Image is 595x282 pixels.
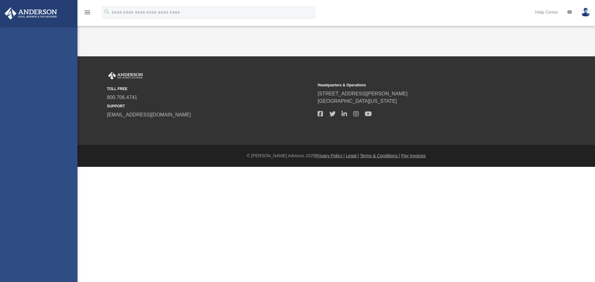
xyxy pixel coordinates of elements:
i: menu [84,9,91,16]
a: Privacy Policy | [315,153,345,158]
a: 800.706.4741 [107,95,137,100]
i: search [104,8,110,15]
a: [GEOGRAPHIC_DATA][US_STATE] [318,98,397,104]
small: TOLL FREE [107,86,313,92]
a: Terms & Conditions | [360,153,400,158]
img: Anderson Advisors Platinum Portal [3,7,59,20]
small: Headquarters & Operations [318,82,524,88]
a: Legal | [346,153,359,158]
a: menu [84,12,91,16]
a: Pay Invoices [401,153,425,158]
small: SUPPORT [107,103,313,109]
a: [EMAIL_ADDRESS][DOMAIN_NAME] [107,112,191,117]
div: © [PERSON_NAME] Advisors 2025 [77,153,595,159]
img: User Pic [581,8,590,17]
a: [STREET_ADDRESS][PERSON_NAME] [318,91,408,96]
img: Anderson Advisors Platinum Portal [107,72,144,80]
